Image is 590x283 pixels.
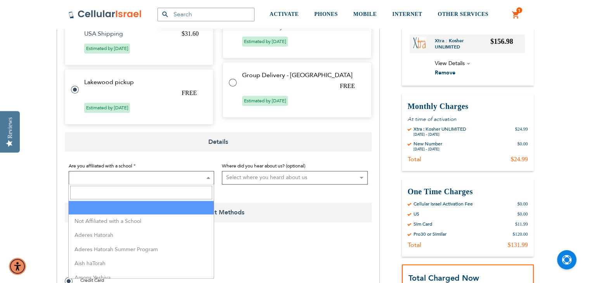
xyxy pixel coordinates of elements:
[182,30,199,37] span: $31.60
[408,116,528,123] p: At time of activation
[84,103,130,113] span: Estimated by [DATE]
[435,38,491,50] a: Xtra : Kosher UNLIMITED
[84,79,204,86] td: Lakewood pickup
[414,147,442,152] div: [DATE] - [DATE]
[69,243,214,257] li: Aderes Hatorah Summer Program
[414,231,446,237] div: Pro30 or Similar
[392,11,422,17] span: INTERNET
[242,23,330,30] td: 2 business days
[518,7,521,14] span: 1
[414,141,442,147] div: New Number
[69,228,214,243] li: Aderes Hatorah
[182,90,197,96] span: FREE
[435,69,455,76] span: Remove
[414,126,466,132] div: Xtra : Kosher UNLIMITED
[65,203,372,222] span: Payment Methods
[84,43,130,53] span: Estimated by [DATE]
[7,117,14,138] div: Reviews
[69,214,214,229] li: Not Affiliated with a School
[65,240,183,270] iframe: reCAPTCHA
[517,211,528,217] div: $0.00
[414,221,432,227] div: Sim Card
[408,155,421,163] div: Total
[515,221,528,227] div: $11.99
[490,38,513,45] span: $156.98
[65,132,372,152] span: Details
[157,8,254,21] input: Search
[84,30,172,37] td: USA Shipping
[242,36,288,47] span: Estimated by [DATE]
[70,186,212,199] input: Search
[435,60,465,67] span: View Details
[517,141,528,152] div: $0.00
[314,11,338,17] span: PHONES
[413,36,426,50] img: Xtra : Kosher UNLIMITED
[408,186,528,197] h3: One Time Charges
[270,11,299,17] span: ACTIVATE
[68,10,142,19] img: Cellular Israel Logo
[512,10,520,20] a: 1
[340,83,355,89] span: FREE
[438,11,488,17] span: OTHER SERVICES
[408,101,528,112] h3: Monthly Charges
[353,11,377,17] span: MOBILE
[69,257,214,271] li: Aish haTorah
[414,132,466,137] div: [DATE] - [DATE]
[513,231,528,237] div: $120.00
[517,201,528,207] div: $0.00
[414,211,419,217] div: US
[408,241,421,249] div: Total
[242,72,362,79] td: Group Delivery - [GEOGRAPHIC_DATA]
[222,163,305,169] span: Where did you hear about us? (optional)
[515,126,528,137] div: $24.99
[69,163,132,169] span: Are you affiliated with a school
[508,241,528,249] div: $131.99
[511,155,528,163] div: $24.99
[242,96,288,106] span: Estimated by [DATE]
[414,201,473,207] div: Cellular Israel Activation Fee
[9,258,26,275] div: Accessibility Menu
